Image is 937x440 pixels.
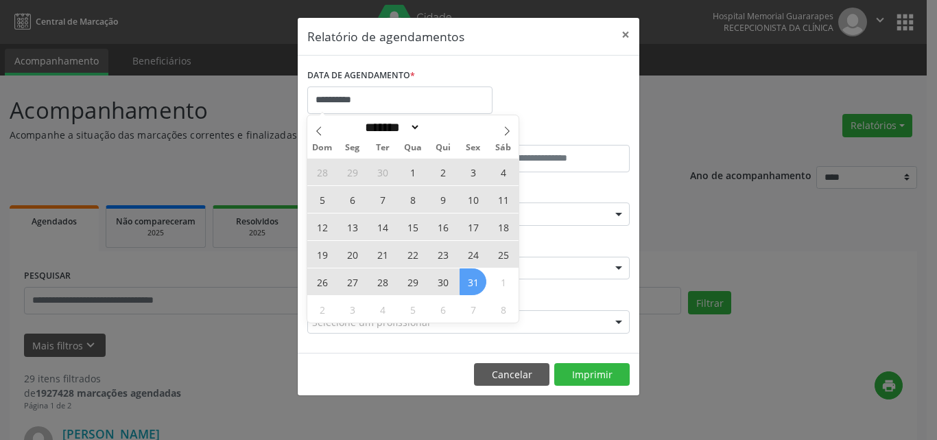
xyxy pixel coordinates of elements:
[460,213,486,240] span: Outubro 17, 2025
[429,159,456,185] span: Outubro 2, 2025
[474,363,549,386] button: Cancelar
[490,213,517,240] span: Outubro 18, 2025
[309,241,335,268] span: Outubro 19, 2025
[369,186,396,213] span: Outubro 7, 2025
[460,241,486,268] span: Outubro 24, 2025
[399,213,426,240] span: Outubro 15, 2025
[339,296,366,323] span: Novembro 3, 2025
[460,296,486,323] span: Novembro 7, 2025
[360,120,420,135] select: Month
[369,296,396,323] span: Novembro 4, 2025
[428,143,458,152] span: Qui
[420,120,466,135] input: Year
[369,159,396,185] span: Setembro 30, 2025
[337,143,368,152] span: Seg
[399,268,426,295] span: Outubro 29, 2025
[460,186,486,213] span: Outubro 10, 2025
[398,143,428,152] span: Qua
[429,186,456,213] span: Outubro 9, 2025
[307,143,337,152] span: Dom
[429,268,456,295] span: Outubro 30, 2025
[339,268,366,295] span: Outubro 27, 2025
[490,241,517,268] span: Outubro 25, 2025
[399,241,426,268] span: Outubro 22, 2025
[458,143,488,152] span: Sex
[488,143,519,152] span: Sáb
[490,186,517,213] span: Outubro 11, 2025
[399,296,426,323] span: Novembro 5, 2025
[309,268,335,295] span: Outubro 26, 2025
[429,241,456,268] span: Outubro 23, 2025
[307,65,415,86] label: DATA DE AGENDAMENTO
[460,268,486,295] span: Outubro 31, 2025
[339,241,366,268] span: Outubro 20, 2025
[554,363,630,386] button: Imprimir
[312,315,430,329] span: Selecione um profissional
[368,143,398,152] span: Ter
[490,268,517,295] span: Novembro 1, 2025
[309,213,335,240] span: Outubro 12, 2025
[612,18,639,51] button: Close
[309,296,335,323] span: Novembro 2, 2025
[472,124,630,145] label: ATÉ
[309,186,335,213] span: Outubro 5, 2025
[369,241,396,268] span: Outubro 21, 2025
[339,213,366,240] span: Outubro 13, 2025
[429,296,456,323] span: Novembro 6, 2025
[369,268,396,295] span: Outubro 28, 2025
[460,159,486,185] span: Outubro 3, 2025
[339,159,366,185] span: Setembro 29, 2025
[429,213,456,240] span: Outubro 16, 2025
[399,186,426,213] span: Outubro 8, 2025
[307,27,464,45] h5: Relatório de agendamentos
[490,296,517,323] span: Novembro 8, 2025
[399,159,426,185] span: Outubro 1, 2025
[369,213,396,240] span: Outubro 14, 2025
[309,159,335,185] span: Setembro 28, 2025
[339,186,366,213] span: Outubro 6, 2025
[490,159,517,185] span: Outubro 4, 2025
